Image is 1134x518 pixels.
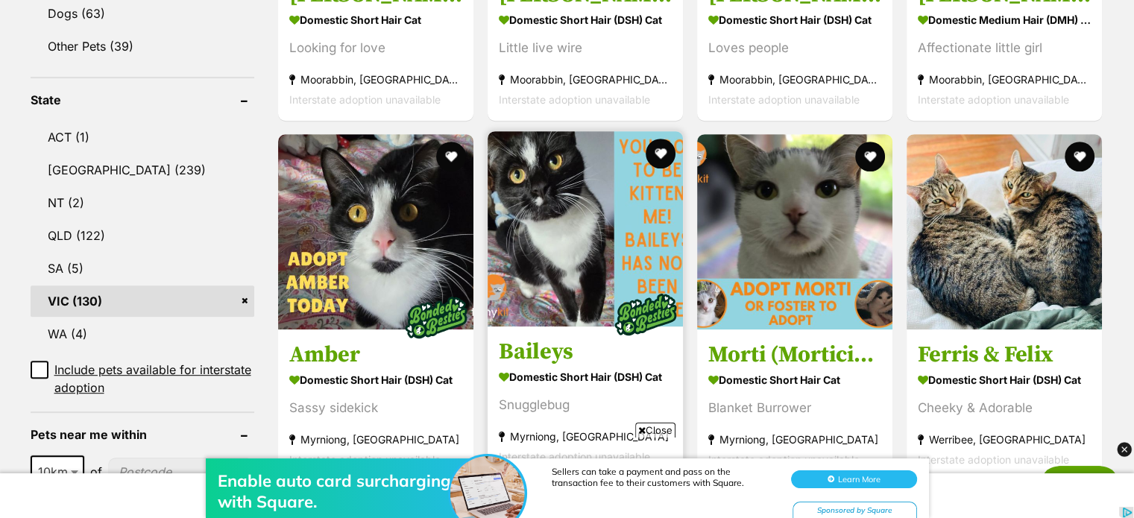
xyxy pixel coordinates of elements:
img: bonded besties [399,280,473,355]
strong: Domestic Medium Hair (DMH) Cat [918,8,1091,30]
div: Little live wire [499,37,672,57]
button: favourite [436,142,466,171]
button: favourite [855,142,885,171]
a: Include pets available for interstate adoption [31,361,254,397]
div: Blanket Burrower [708,398,881,418]
a: Baileys Domestic Short Hair (DSH) Cat Snugglebug Myrniong, [GEOGRAPHIC_DATA] Interstate adoption ... [488,326,683,478]
div: Snugglebug [499,395,672,415]
h3: Ferris & Felix [918,341,1091,369]
div: Sassy sidekick [289,398,462,418]
strong: Domestic Short Hair (DSH) Cat [708,8,881,30]
h3: Amber [289,341,462,369]
strong: Myrniong, [GEOGRAPHIC_DATA] [499,426,672,446]
div: Sponsored by Square [793,73,917,92]
header: State [31,93,254,107]
span: Close [635,423,675,438]
div: Sellers can take a payment and pass on the transaction fee to their customers with Square. [552,37,775,60]
strong: Moorabbin, [GEOGRAPHIC_DATA] [289,69,462,89]
span: Interstate adoption unavailable [289,92,441,105]
a: Amber Domestic Short Hair (DSH) Cat Sassy sidekick Myrniong, [GEOGRAPHIC_DATA] Interstate adoptio... [278,329,473,481]
a: ACT (1) [31,121,254,153]
a: NT (2) [31,187,254,218]
img: close_dark_3x.png [1117,442,1132,457]
strong: Domestic Short Hair (DSH) Cat [499,8,672,30]
img: bonded besties [608,277,683,352]
a: Other Pets (39) [31,31,254,62]
strong: Domestic Short Hair Cat [289,8,462,30]
a: Morti (Morticia) 🐈 Domestic Short Hair Cat Blanket Burrower Myrniong, [GEOGRAPHIC_DATA] Interstat... [697,329,892,481]
a: SA (5) [31,253,254,284]
strong: Domestic Short Hair (DSH) Cat [289,369,462,391]
span: Interstate adoption unavailable [499,92,650,105]
strong: Domestic Short Hair (DSH) Cat [918,369,1091,391]
a: Ferris & Felix Domestic Short Hair (DSH) Cat Cheeky & Adorable Werribee, [GEOGRAPHIC_DATA] Inters... [907,329,1102,481]
span: Interstate adoption unavailable [708,92,860,105]
strong: Moorabbin, [GEOGRAPHIC_DATA] [918,69,1091,89]
img: Enable auto card surcharging with Square. [450,28,525,102]
span: Interstate adoption unavailable [918,92,1069,105]
img: Morti (Morticia) 🐈 - Domestic Short Hair Cat [697,134,892,329]
h3: Baileys [499,338,672,366]
div: Cheeky & Adorable [918,398,1091,418]
div: Enable auto card surcharging with Square. [218,42,456,83]
strong: Domestic Short Hair (DSH) Cat [499,366,672,388]
div: Looking for love [289,37,462,57]
a: QLD (122) [31,220,254,251]
a: [GEOGRAPHIC_DATA] (239) [31,154,254,186]
button: favourite [646,139,675,168]
h3: Morti (Morticia) 🐈 [708,341,881,369]
img: Baileys - Domestic Short Hair (DSH) Cat [488,131,683,326]
button: Learn More [791,42,917,60]
strong: Domestic Short Hair Cat [708,369,881,391]
div: Affectionate little girl [918,37,1091,57]
strong: Moorabbin, [GEOGRAPHIC_DATA] [708,69,881,89]
a: WA (4) [31,318,254,350]
img: Ferris & Felix - Domestic Short Hair (DSH) Cat [907,134,1102,329]
button: favourite [1065,142,1095,171]
header: Pets near me within [31,428,254,441]
a: VIC (130) [31,285,254,317]
span: Include pets available for interstate adoption [54,361,254,397]
div: Loves people [708,37,881,57]
img: Amber - Domestic Short Hair (DSH) Cat [278,134,473,329]
strong: Moorabbin, [GEOGRAPHIC_DATA] [499,69,672,89]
